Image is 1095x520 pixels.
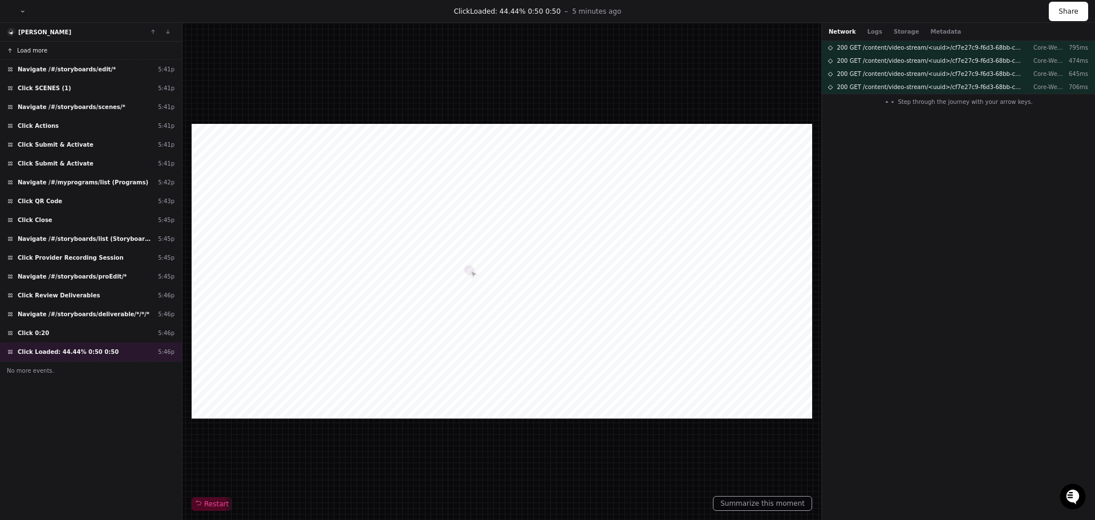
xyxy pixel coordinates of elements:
a: [PERSON_NAME] [18,29,71,35]
div: 5:45p [158,235,175,243]
a: Powered byPylon [80,119,138,128]
img: 2.svg [8,29,15,36]
div: 5:41p [158,84,175,92]
button: Logs [867,27,882,36]
div: Start new chat [39,85,187,96]
button: Start new chat [194,88,208,102]
img: PlayerZero [11,11,34,34]
span: Navigate /#/storyboards/scenes/* [18,103,125,111]
div: 5:41p [158,140,175,149]
span: Step through the journey with your arrow keys. [898,98,1032,106]
span: 200 GET /content/video-stream/<uuid>/cf7e27c9-f6d3-68bb-cd79-d18df10dc1d3rc_00010.ts [837,83,1024,91]
p: 706ms [1065,83,1088,91]
div: Welcome [11,46,208,64]
span: Navigate /#/storyboards/edit/* [18,65,116,74]
button: Restart [192,497,232,511]
span: Click SCENES (1) [18,84,71,92]
span: Click Loaded: 44.44% 0:50 0:50 [18,348,119,356]
button: Share [1049,2,1088,21]
div: We're available if you need us! [39,96,144,106]
div: 5:41p [158,65,175,74]
div: 5:46p [158,329,175,337]
p: 795ms [1065,43,1088,52]
div: 5:46p [158,310,175,319]
div: 5:41p [158,159,175,168]
button: Storage [894,27,919,36]
span: Navigate /#/storyboards/deliverable/*/*/* [18,310,149,319]
span: Click Close [18,216,52,224]
iframe: Open customer support [1058,482,1089,513]
span: 200 GET /content/video-stream/<uuid>/cf7e27c9-f6d3-68bb-cd79-d18df10dc1d3rc_00009.ts [837,70,1024,78]
div: 5:45p [158,272,175,281]
p: Core-Web-Prod [1033,43,1065,52]
div: 5:41p [158,103,175,111]
button: Network [829,27,856,36]
span: Click Review Deliverables [18,291,100,300]
span: 200 GET /content/video-stream/<uuid>/cf7e27c9-f6d3-68bb-cd79-d18df10dc1d3rc_00008.ts [837,57,1024,65]
span: Click QR Code [18,197,62,205]
span: Click Submit & Activate [18,140,94,149]
span: Click Provider Recording Session [18,253,124,262]
span: Click Submit & Activate [18,159,94,168]
button: Metadata [930,27,961,36]
p: 5 minutes ago [572,7,621,16]
span: Click [454,7,471,15]
span: Pylon [113,120,138,128]
div: 5:42p [158,178,175,187]
div: 5:45p [158,216,175,224]
div: 5:46p [158,291,175,300]
div: 5:41p [158,122,175,130]
p: Core-Web-Prod [1033,57,1065,65]
span: Navigate /#/storyboards/list (Storyboards) [18,235,153,243]
div: 5:46p [158,348,175,356]
button: Summarize this moment [713,496,812,511]
span: Navigate /#/storyboards/proEdit/* [18,272,127,281]
img: 1736555170064-99ba0984-63c1-480f-8ee9-699278ef63ed [11,85,32,106]
span: Click 0:20 [18,329,49,337]
span: Load more [17,46,47,55]
p: Core-Web-Prod [1033,70,1065,78]
p: Core-Web-Prod [1033,83,1065,91]
div: 5:43p [158,197,175,205]
span: Click Actions [18,122,59,130]
span: 200 GET /content/video-stream/<uuid>/cf7e27c9-f6d3-68bb-cd79-d18df10dc1d3rc_00007.ts [837,43,1024,52]
p: 474ms [1065,57,1088,65]
span: Loaded: 44.44% 0:50 0:50 [470,7,561,15]
span: Restart [195,499,229,509]
p: 645ms [1065,70,1088,78]
div: 5:45p [158,253,175,262]
span: Navigate /#/myprograms/list (Programs) [18,178,148,187]
span: No more events. [7,366,54,375]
